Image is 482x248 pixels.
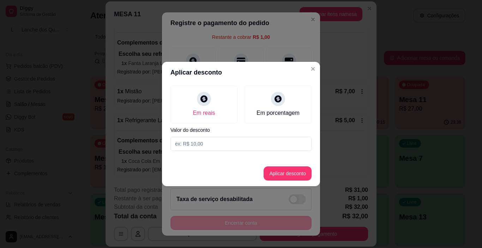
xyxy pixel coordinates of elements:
[264,166,312,181] button: Aplicar desconto
[170,137,312,151] input: Valor do desconto
[257,109,300,117] div: Em porcentagem
[307,63,319,75] button: Close
[170,128,312,132] label: Valor do desconto
[162,62,320,83] header: Aplicar desconto
[193,109,215,117] div: Em reais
